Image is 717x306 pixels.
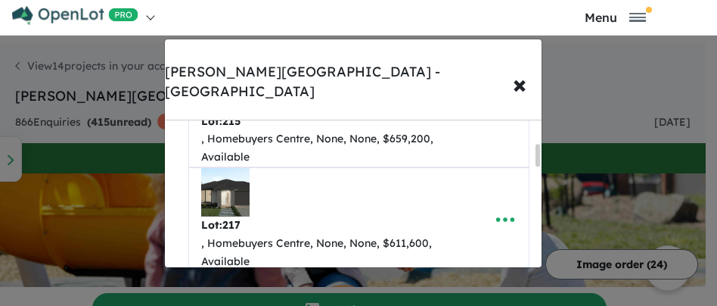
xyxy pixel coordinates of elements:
span: 217 [222,218,241,232]
button: Toggle navigation [529,10,703,24]
b: Lot: [201,218,241,232]
div: , Homebuyers Centre, None, None, $659,200, Available [201,130,470,167]
span: × [513,67,526,100]
img: Winterfield%20Estate%20-%20Winter%20Valley%20-%20Lot%20217___1749708683.png [201,168,250,217]
b: Lot: [201,114,241,128]
img: Openlot PRO Logo White [12,6,138,25]
div: [PERSON_NAME][GEOGRAPHIC_DATA] - [GEOGRAPHIC_DATA] [165,62,542,101]
span: 215 [222,114,241,128]
div: , Homebuyers Centre, None, None, $611,600, Available [201,235,470,271]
